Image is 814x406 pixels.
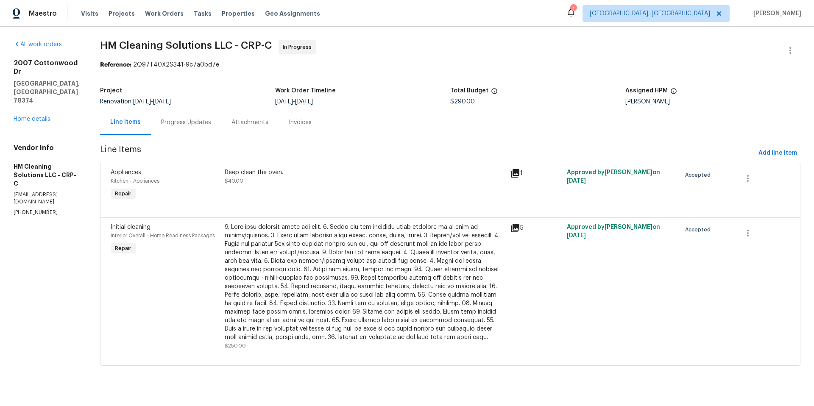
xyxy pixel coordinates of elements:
[110,118,141,126] div: Line Items
[265,9,320,18] span: Geo Assignments
[625,99,800,105] div: [PERSON_NAME]
[161,118,211,127] div: Progress Updates
[14,116,50,122] a: Home details
[685,225,714,234] span: Accepted
[225,178,243,184] span: $40.00
[570,5,576,14] div: 1
[670,88,677,99] span: The hpm assigned to this work order.
[225,343,246,348] span: $250.00
[109,9,135,18] span: Projects
[100,99,171,105] span: Renovation
[222,9,255,18] span: Properties
[14,209,80,216] p: [PHONE_NUMBER]
[194,11,212,17] span: Tasks
[111,178,159,184] span: Kitchen - Appliances
[14,144,80,152] h4: Vendor Info
[133,99,151,105] span: [DATE]
[112,189,135,198] span: Repair
[225,223,505,342] div: 9. Lore ipsu dolorsit ametc adi elit. 6. Seddo eiu tem incididu utlab etdolore ma al enim ad mini...
[153,99,171,105] span: [DATE]
[100,62,131,68] b: Reference:
[14,79,80,105] h5: [GEOGRAPHIC_DATA], [GEOGRAPHIC_DATA] 78374
[29,9,57,18] span: Maestro
[510,223,562,233] div: 5
[14,162,80,188] h5: HM Cleaning Solutions LLC - CRP-C
[283,43,315,51] span: In Progress
[590,9,710,18] span: [GEOGRAPHIC_DATA], [GEOGRAPHIC_DATA]
[625,88,668,94] h5: Assigned HPM
[567,170,660,184] span: Approved by [PERSON_NAME] on
[100,145,755,161] span: Line Items
[491,88,498,99] span: The total cost of line items that have been proposed by Opendoor. This sum includes line items th...
[450,99,475,105] span: $290.00
[758,148,797,159] span: Add line item
[275,99,293,105] span: [DATE]
[225,168,505,177] div: Deep clean the oven.
[510,168,562,178] div: 1
[567,233,586,239] span: [DATE]
[100,88,122,94] h5: Project
[100,40,272,50] span: HM Cleaning Solutions LLC - CRP-C
[111,170,141,175] span: Appliances
[295,99,313,105] span: [DATE]
[755,145,800,161] button: Add line item
[145,9,184,18] span: Work Orders
[567,224,660,239] span: Approved by [PERSON_NAME] on
[750,9,801,18] span: [PERSON_NAME]
[14,191,80,206] p: [EMAIL_ADDRESS][DOMAIN_NAME]
[133,99,171,105] span: -
[450,88,488,94] h5: Total Budget
[81,9,98,18] span: Visits
[100,61,800,69] div: 2Q97T40X2S341-9c7a0bd7e
[112,244,135,253] span: Repair
[289,118,312,127] div: Invoices
[111,233,215,238] span: Interior Overall - Home Readiness Packages
[685,171,714,179] span: Accepted
[567,178,586,184] span: [DATE]
[14,59,80,76] h2: 2007 Cottonwood Dr
[231,118,268,127] div: Attachments
[275,88,336,94] h5: Work Order Timeline
[14,42,62,47] a: All work orders
[111,224,151,230] span: Initial cleaning
[275,99,313,105] span: -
